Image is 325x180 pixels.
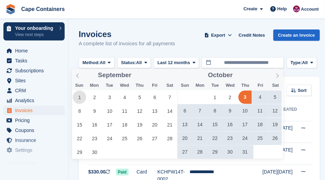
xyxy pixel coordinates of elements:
[5,4,16,14] img: stora-icon-8386f47178a22dfd0bd8f6a31ec36ba5ce8667c1dd55bd0f319d3a0aa187defe.svg
[3,116,65,125] a: menu
[269,118,282,131] span: October 19, 2024
[278,121,297,143] td: [DATE]
[15,66,56,75] span: Subscriptions
[223,83,238,88] span: Wed
[15,76,56,85] span: Sites
[3,135,65,145] a: menu
[3,145,65,155] a: menu
[117,83,132,88] span: Wed
[79,40,175,48] p: A complete list of invoices for all payments
[163,118,177,131] span: September 21, 2024
[103,118,116,131] span: September 17, 2024
[269,104,282,118] span: October 12, 2024
[3,106,65,115] a: menu
[15,96,56,105] span: Analytics
[211,32,225,39] span: Export
[253,118,267,131] span: October 18, 2024
[15,135,56,145] span: Insurance
[193,83,208,88] span: Mon
[73,145,86,159] span: September 29, 2024
[157,59,190,66] span: Last 12 months
[236,29,268,41] a: Credit Notes
[88,118,101,131] span: September 16, 2024
[15,26,56,31] p: Your onboarding
[277,5,287,12] span: Help
[208,83,223,88] span: Tue
[301,6,319,13] span: Account
[87,83,102,88] span: Mon
[253,132,267,145] span: October 25, 2024
[88,104,101,118] span: September 9, 2024
[223,91,237,104] span: October 2, 2024
[73,104,86,118] span: September 8, 2024
[15,116,56,125] span: Pricing
[132,83,147,88] span: Thu
[88,145,101,159] span: September 30, 2024
[121,59,136,66] span: Status:
[15,125,56,135] span: Coupons
[268,83,283,88] span: Sat
[116,169,129,176] span: Paid
[103,104,116,118] span: September 10, 2024
[278,104,297,121] th: Created
[273,29,320,41] a: Create an Invoice
[118,104,131,118] span: September 11, 2024
[148,91,161,104] span: September 6, 2024
[178,132,192,145] span: October 20, 2024
[133,132,146,145] span: September 26, 2024
[178,104,192,118] span: October 6, 2024
[208,118,222,131] span: October 15, 2024
[193,145,207,159] span: October 28, 2024
[163,132,177,145] span: September 28, 2024
[154,57,199,69] button: Last 12 months
[82,59,100,66] span: Method:
[3,125,65,135] a: menu
[3,22,65,40] a: Your onboarding View next steps
[269,132,282,145] span: October 26, 2024
[133,118,146,131] span: September 19, 2024
[193,118,207,131] span: October 14, 2024
[238,83,253,88] span: Thu
[100,59,106,66] span: All
[223,104,237,118] span: October 9, 2024
[287,57,317,69] button: Type: All
[15,32,56,38] p: View next steps
[98,72,131,79] span: September
[178,118,192,131] span: October 13, 2024
[3,96,65,105] a: menu
[118,91,131,104] span: September 4, 2024
[79,29,175,39] h1: Invoices
[208,72,233,79] span: October
[15,86,56,95] span: CRM
[3,76,65,85] a: menu
[15,56,56,65] span: Tasks
[15,106,56,115] span: Invoices
[162,83,178,88] span: Sat
[79,57,115,69] button: Method: All
[118,132,131,145] span: September 25, 2024
[293,5,300,12] img: Matt Dollisson
[163,104,177,118] span: September 14, 2024
[133,104,146,118] span: September 12, 2024
[244,5,257,12] span: Create
[3,66,65,75] a: menu
[73,132,86,145] span: September 22, 2024
[117,57,151,69] button: Status: All
[88,168,106,176] span: $330.00
[72,83,87,88] span: Sun
[238,104,252,118] span: October 10, 2024
[148,118,161,131] span: September 20, 2024
[73,91,86,104] span: September 1, 2024
[133,91,146,104] span: September 5, 2024
[208,145,222,159] span: October 29, 2024
[136,59,142,66] span: All
[223,145,237,159] span: October 30, 2024
[208,91,222,104] span: October 1, 2024
[15,145,56,155] span: Settings
[178,145,192,159] span: October 27, 2024
[253,91,267,104] span: October 4, 2024
[88,91,101,104] span: September 2, 2024
[253,104,267,118] span: October 11, 2024
[233,72,255,79] input: Year
[253,83,268,88] span: Fri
